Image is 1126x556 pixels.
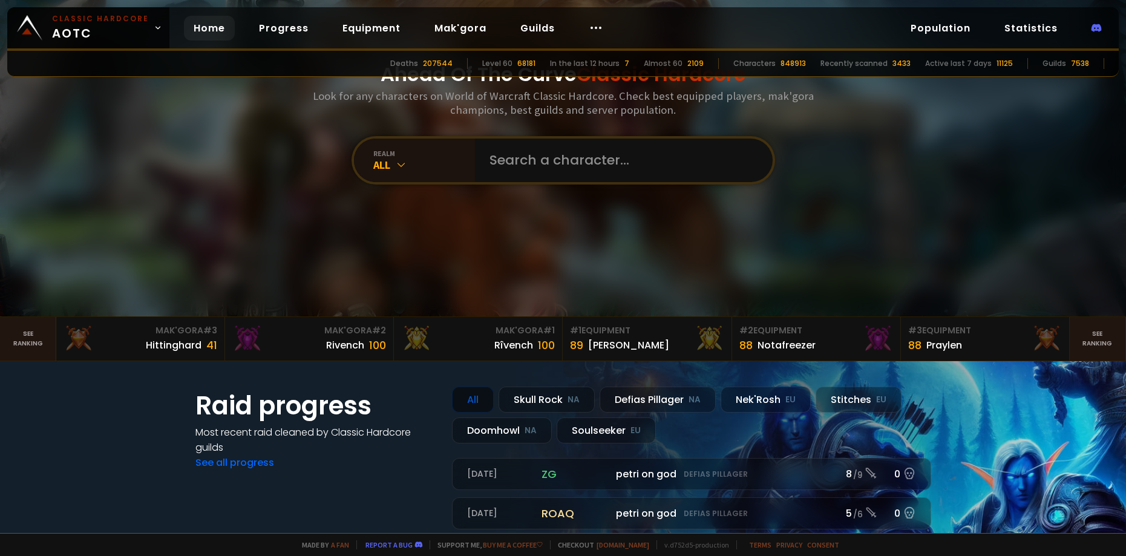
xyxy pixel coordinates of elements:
a: Mak'Gora#2Rivench100 [225,317,394,361]
small: Classic Hardcore [52,13,149,24]
span: # 2 [739,324,753,336]
div: Nek'Rosh [721,387,811,413]
span: Checkout [550,540,649,549]
a: Population [901,16,980,41]
span: Support me, [430,540,543,549]
a: [DATE]zgpetri on godDefias Pillager8 /90 [452,458,931,490]
span: Classic Hardcore [577,61,746,88]
div: Doomhowl [452,417,552,443]
div: Equipment [570,324,724,337]
a: Mak'Gora#3Hittinghard41 [56,317,225,361]
div: 207544 [423,58,453,69]
input: Search a character... [482,139,758,182]
div: All [373,158,475,172]
span: Made by [295,540,349,549]
a: Statistics [995,16,1067,41]
div: 2109 [687,58,704,69]
div: Stitches [816,387,902,413]
div: Rîvench [494,338,533,353]
div: 88 [739,337,753,353]
span: # 2 [372,324,386,336]
a: Consent [807,540,839,549]
div: 88 [908,337,921,353]
span: # 3 [908,324,922,336]
div: Mak'Gora [64,324,217,337]
h1: Raid progress [195,387,437,425]
small: EU [876,394,886,406]
div: 11125 [997,58,1013,69]
div: Hittinghard [146,338,201,353]
span: # 1 [543,324,555,336]
a: See all progress [195,456,274,469]
span: v. d752d5 - production [656,540,729,549]
a: Guilds [511,16,565,41]
div: 68181 [517,58,535,69]
small: EU [785,394,796,406]
div: 3433 [892,58,911,69]
h4: Most recent raid cleaned by Classic Hardcore guilds [195,425,437,455]
a: [DOMAIN_NAME] [597,540,649,549]
div: In the last 12 hours [550,58,620,69]
a: Terms [749,540,771,549]
div: 89 [570,337,583,353]
div: Praylen [926,338,962,353]
div: Recently scanned [820,58,888,69]
div: Soulseeker [557,417,656,443]
div: Level 60 [482,58,512,69]
a: Home [184,16,235,41]
a: #2Equipment88Notafreezer [732,317,901,361]
div: 41 [206,337,217,353]
div: 7538 [1071,58,1089,69]
div: realm [373,149,475,158]
div: Defias Pillager [600,387,716,413]
a: Mak'gora [425,16,496,41]
div: Notafreezer [758,338,816,353]
small: EU [630,425,641,437]
a: Seeranking [1070,317,1126,361]
a: Progress [249,16,318,41]
div: [PERSON_NAME] [588,338,669,353]
div: All [452,387,494,413]
div: Skull Rock [499,387,595,413]
div: Mak'Gora [401,324,555,337]
a: Mak'Gora#1Rîvench100 [394,317,563,361]
h3: Look for any characters on World of Warcraft Classic Hardcore. Check best equipped players, mak'g... [308,89,819,117]
a: Privacy [776,540,802,549]
a: Report a bug [365,540,413,549]
div: 100 [538,337,555,353]
span: # 1 [570,324,581,336]
div: Equipment [908,324,1062,337]
div: 848913 [781,58,806,69]
div: Rivench [326,338,364,353]
div: Characters [733,58,776,69]
div: Deaths [390,58,418,69]
small: NA [525,425,537,437]
a: Buy me a coffee [483,540,543,549]
a: #3Equipment88Praylen [901,317,1070,361]
a: Equipment [333,16,410,41]
a: Classic HardcoreAOTC [7,7,169,48]
div: Active last 7 days [925,58,992,69]
div: Mak'Gora [232,324,386,337]
span: # 3 [203,324,217,336]
span: AOTC [52,13,149,42]
a: a fan [331,540,349,549]
small: NA [568,394,580,406]
div: 100 [369,337,386,353]
div: 7 [624,58,629,69]
a: #1Equipment89[PERSON_NAME] [563,317,732,361]
div: Almost 60 [644,58,682,69]
div: Guilds [1043,58,1066,69]
div: Equipment [739,324,893,337]
a: [DATE]roaqpetri on godDefias Pillager5 /60 [452,497,931,529]
small: NA [689,394,701,406]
